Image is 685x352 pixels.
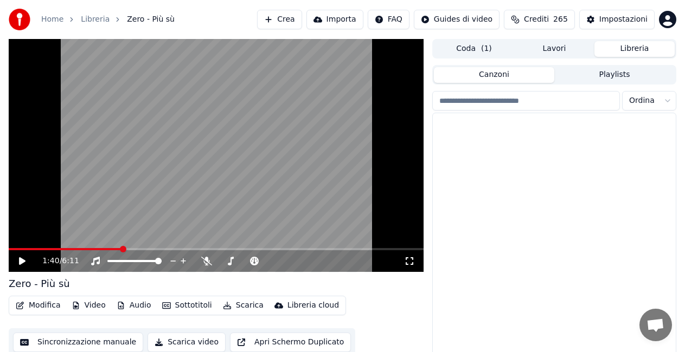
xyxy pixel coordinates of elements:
[42,256,59,266] span: 1:40
[62,256,79,266] span: 6:11
[504,10,575,29] button: Crediti265
[112,298,156,313] button: Audio
[553,14,568,25] span: 265
[41,14,175,25] nav: breadcrumb
[306,10,363,29] button: Importa
[579,10,655,29] button: Impostazioni
[127,14,175,25] span: Zero - Più sù
[81,14,110,25] a: Libreria
[42,256,68,266] div: /
[514,41,594,57] button: Lavori
[148,333,226,352] button: Scarica video
[414,10,500,29] button: Guides di video
[434,41,514,57] button: Coda
[11,298,65,313] button: Modifica
[158,298,216,313] button: Sottotitoli
[599,14,648,25] div: Impostazioni
[554,67,675,83] button: Playlists
[368,10,409,29] button: FAQ
[594,41,675,57] button: Libreria
[13,333,143,352] button: Sincronizzazione manuale
[639,309,672,341] a: Aprire la chat
[219,298,268,313] button: Scarica
[9,276,70,291] div: Zero - Più sù
[257,10,302,29] button: Crea
[629,95,655,106] span: Ordina
[67,298,110,313] button: Video
[230,333,351,352] button: Apri Schermo Duplicato
[41,14,63,25] a: Home
[481,43,492,54] span: ( 1 )
[9,9,30,30] img: youka
[434,67,554,83] button: Canzoni
[287,300,339,311] div: Libreria cloud
[524,14,549,25] span: Crediti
